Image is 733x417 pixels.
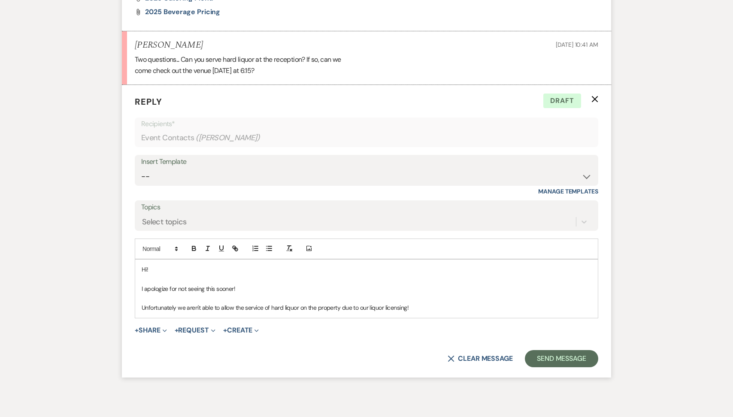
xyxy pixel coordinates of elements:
[145,9,220,15] a: 2025 Beverage Pricing
[142,265,591,274] p: Hi!
[543,94,581,108] span: Draft
[196,132,260,144] span: ( [PERSON_NAME] )
[142,216,187,227] div: Select topics
[223,327,259,334] button: Create
[556,41,598,48] span: [DATE] 10:41 AM
[538,187,598,195] a: Manage Templates
[141,118,592,130] p: Recipients*
[135,327,139,334] span: +
[135,96,162,107] span: Reply
[223,327,227,334] span: +
[448,355,513,362] button: Clear message
[145,7,220,16] span: 2025 Beverage Pricing
[141,130,592,146] div: Event Contacts
[135,40,203,51] h5: [PERSON_NAME]
[175,327,179,334] span: +
[135,54,598,76] div: Two questions... Can you serve hard liquor at the reception? If so, can we come check out the ven...
[175,327,215,334] button: Request
[141,156,592,168] div: Insert Template
[142,303,591,312] p: Unfortunately we aren't able to allow the service of hard liquor on the property due to our liquo...
[142,284,591,293] p: I apologize for not seeing this sooner!
[135,327,167,334] button: Share
[525,350,598,367] button: Send Message
[141,201,592,214] label: Topics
